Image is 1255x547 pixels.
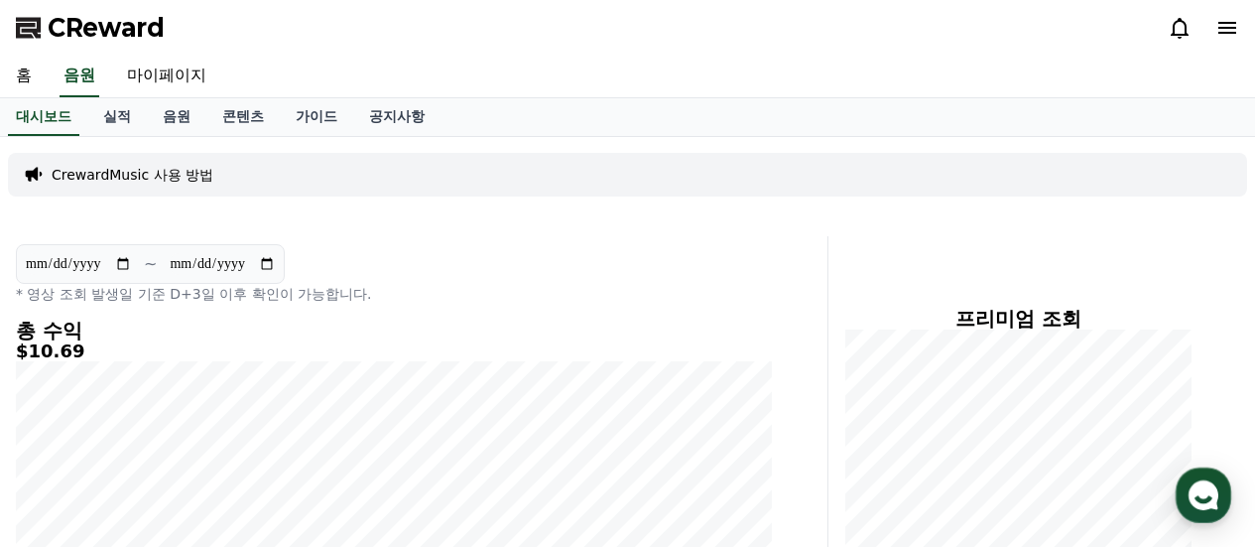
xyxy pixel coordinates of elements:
[844,308,1192,330] h4: 프리미엄 조회
[16,284,772,304] p: * 영상 조회 발생일 기준 D+3일 이후 확인이 가능합니다.
[280,98,353,136] a: 가이드
[8,98,79,136] a: 대시보드
[60,56,99,97] a: 음원
[87,98,147,136] a: 실적
[16,320,772,342] h4: 총 수익
[147,98,206,136] a: 음원
[48,12,165,44] span: CReward
[144,252,157,276] p: ~
[16,342,772,361] h5: $10.69
[52,165,213,185] a: CrewardMusic 사용 방법
[206,98,280,136] a: 콘텐츠
[16,12,165,44] a: CReward
[111,56,222,97] a: 마이페이지
[353,98,440,136] a: 공지사항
